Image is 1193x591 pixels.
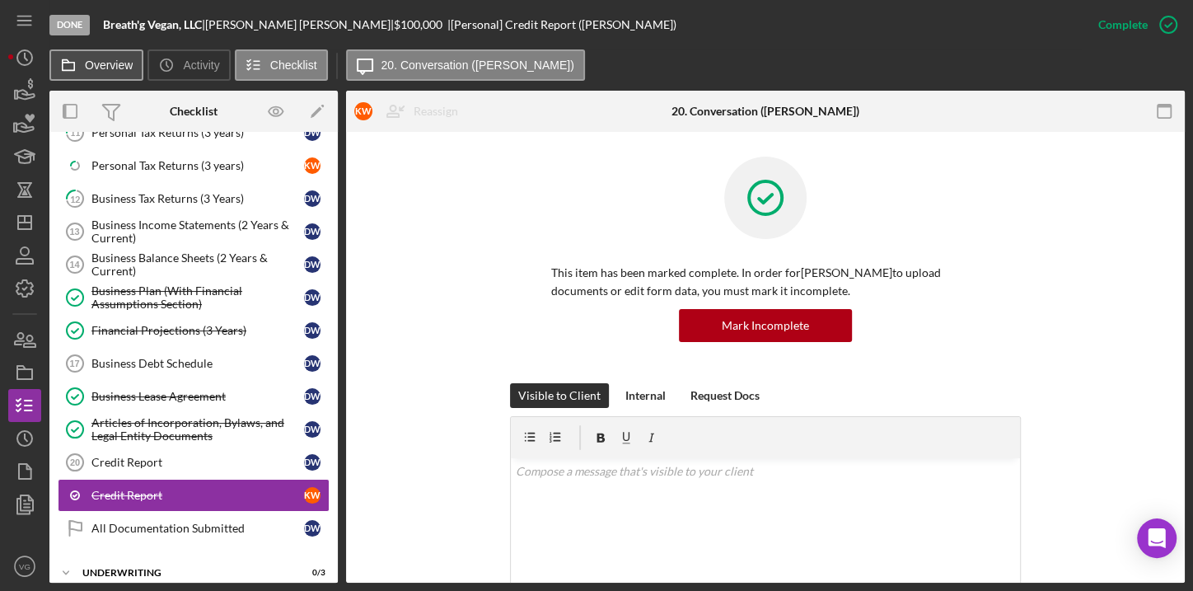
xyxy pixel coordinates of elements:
[346,95,475,128] button: KWReassign
[625,383,666,408] div: Internal
[170,105,218,118] div: Checklist
[304,388,320,405] div: D W
[91,159,304,172] div: Personal Tax Returns (3 years)
[354,102,372,120] div: K W
[270,59,317,72] label: Checklist
[58,281,330,314] a: Business Plan (With Financial Assumptions Section)DW
[91,192,304,205] div: Business Tax Returns (3 Years)
[183,59,219,72] label: Activity
[304,124,320,141] div: D W
[671,105,859,118] div: 20. Conversation ([PERSON_NAME])
[91,324,304,337] div: Financial Projections (3 Years)
[1082,8,1185,41] button: Complete
[346,49,585,81] button: 20. Conversation ([PERSON_NAME])
[58,512,330,545] a: All Documentation SubmittedDW
[147,49,230,81] button: Activity
[304,421,320,438] div: D W
[91,284,304,311] div: Business Plan (With Financial Assumptions Section)
[58,182,330,215] a: 12Business Tax Returns (3 Years)DW
[722,309,809,342] div: Mark Incomplete
[304,190,320,207] div: D W
[82,568,284,578] div: Underwriting
[304,256,320,273] div: D W
[70,193,80,204] tspan: 12
[91,357,304,370] div: Business Debt Schedule
[58,347,330,380] a: 17Business Debt ScheduleDW
[103,17,202,31] b: Breath'g Vegan, LLC
[304,520,320,537] div: D W
[304,322,320,339] div: D W
[518,383,601,408] div: Visible to Client
[58,149,330,182] a: Personal Tax Returns (3 years)KW
[103,18,205,31] div: |
[235,49,328,81] button: Checklist
[91,489,304,502] div: Credit Report
[91,456,304,469] div: Credit Report
[58,380,330,413] a: Business Lease AgreementDW
[1098,8,1148,41] div: Complete
[58,479,330,512] a: Credit ReportKW
[91,390,304,403] div: Business Lease Agreement
[296,568,325,578] div: 0 / 3
[381,59,574,72] label: 20. Conversation ([PERSON_NAME])
[91,522,304,535] div: All Documentation Submitted
[69,359,79,368] tspan: 17
[414,95,458,128] div: Reassign
[617,383,674,408] button: Internal
[304,157,320,174] div: K W
[19,562,30,571] text: VG
[690,383,760,408] div: Request Docs
[49,15,90,35] div: Done
[49,49,143,81] button: Overview
[510,383,609,408] button: Visible to Client
[58,413,330,446] a: Articles of Incorporation, Bylaws, and Legal Entity DocumentsDW
[91,126,304,139] div: Personal Tax Returns (3 years)
[58,116,330,149] a: 11Personal Tax Returns (3 years)DW
[8,550,41,583] button: VG
[1137,518,1177,558] div: Open Intercom Messenger
[304,289,320,306] div: D W
[91,416,304,443] div: Articles of Incorporation, Bylaws, and Legal Entity Documents
[58,446,330,479] a: 20Credit ReportDW
[304,454,320,471] div: D W
[394,18,447,31] div: $100,000
[447,18,676,31] div: | [Personal] Credit Report ([PERSON_NAME])
[205,18,394,31] div: [PERSON_NAME] [PERSON_NAME] |
[85,59,133,72] label: Overview
[304,223,320,240] div: D W
[679,309,852,342] button: Mark Incomplete
[58,248,330,281] a: 14Business Balance Sheets (2 Years & Current)DW
[69,260,80,270] tspan: 14
[58,314,330,347] a: Financial Projections (3 Years)DW
[70,457,80,467] tspan: 20
[304,487,320,504] div: K W
[69,227,79,237] tspan: 13
[91,251,304,278] div: Business Balance Sheets (2 Years & Current)
[58,215,330,248] a: 13Business Income Statements (2 Years & Current)DW
[551,264,980,301] p: This item has been marked complete. In order for [PERSON_NAME] to upload documents or edit form d...
[70,127,80,138] tspan: 11
[304,355,320,372] div: D W
[91,218,304,245] div: Business Income Statements (2 Years & Current)
[682,383,768,408] button: Request Docs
